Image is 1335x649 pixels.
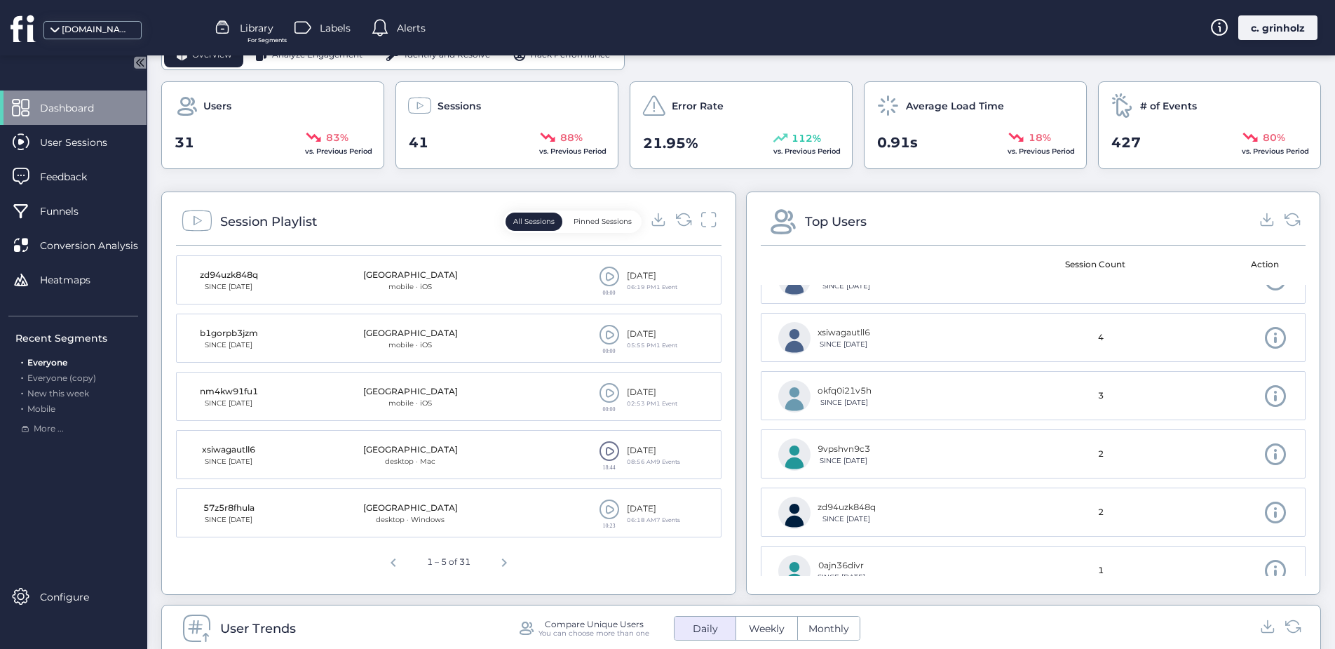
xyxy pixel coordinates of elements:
[798,617,860,640] button: Monthly
[627,502,680,516] div: [DATE]
[438,98,481,114] span: Sessions
[1008,147,1075,156] span: vs. Previous Period
[421,550,476,575] div: 1 – 5 of 31
[818,339,870,350] div: SINCE [DATE]
[627,516,680,525] div: 06:18 AMㅤ7 Events
[27,357,67,368] span: Everyone
[818,397,872,408] div: SINCE [DATE]
[194,327,264,340] div: b1gorpb3jzm
[1028,246,1162,285] mat-header-cell: Session Count
[1098,564,1104,577] span: 1
[877,132,918,154] span: 0.91s
[643,133,698,154] span: 21.95%
[1111,132,1141,154] span: 427
[194,502,264,515] div: 57z5r8fhula
[40,272,111,288] span: Heatmaps
[21,370,23,383] span: .
[40,135,128,150] span: User Sessions
[363,327,458,340] div: [GEOGRAPHIC_DATA]
[21,385,23,399] span: .
[818,572,865,583] div: SINCE [DATE]
[21,401,23,414] span: .
[805,212,867,232] div: Top Users
[326,130,348,145] span: 83%
[27,373,96,383] span: Everyone (copy)
[792,131,821,146] span: 112%
[545,620,644,629] div: Compare Unique Users
[363,398,458,409] div: mobile · iOS
[818,281,876,292] div: SINCE [DATE]
[627,283,677,292] div: 06:19 PMㅤ1 Event
[599,464,620,470] div: 18:44
[599,348,620,354] div: 00:00
[672,98,724,114] span: Error Rate
[194,443,264,457] div: xsiwagautll6
[363,385,458,399] div: [GEOGRAPHIC_DATA]
[818,443,870,456] div: 9vpshvn9c3
[566,213,639,231] button: Pinned Sessions
[675,617,736,640] button: Daily
[220,212,317,232] div: Session Playlist
[220,619,296,638] div: User Trends
[194,514,264,526] div: SINCE [DATE]
[409,132,428,154] span: 41
[818,501,876,514] div: zd94uzk848q
[194,456,264,467] div: SINCE [DATE]
[40,100,115,116] span: Dashboard
[363,456,458,467] div: desktop · Mac
[818,326,870,340] div: xsiwagautll6
[599,290,620,295] div: 00:00
[305,147,372,156] span: vs. Previous Period
[194,398,264,409] div: SINCE [DATE]
[490,547,518,575] button: Next page
[363,269,458,282] div: [GEOGRAPHIC_DATA]
[1098,506,1104,519] span: 2
[34,422,64,436] span: More ...
[818,514,876,525] div: SINCE [DATE]
[627,386,677,399] div: [DATE]
[740,622,793,636] span: Weekly
[15,330,138,346] div: Recent Segments
[506,213,562,231] button: All Sessions
[1098,389,1104,403] span: 3
[240,20,273,36] span: Library
[194,281,264,293] div: SINCE [DATE]
[1029,130,1051,145] span: 18%
[194,340,264,351] div: SINCE [DATE]
[818,384,872,398] div: okfq0i21v5h
[1098,448,1104,461] span: 2
[818,559,865,573] div: 0ajn36divr
[363,281,458,293] div: mobile · iOS
[40,589,110,605] span: Configure
[599,406,620,412] div: 00:00
[538,629,649,638] div: You can choose more than one
[21,354,23,368] span: .
[684,622,726,636] span: Daily
[40,238,159,253] span: Conversion Analysis
[203,98,231,114] span: Users
[627,444,680,457] div: [DATE]
[599,523,620,528] div: 10:23
[27,403,55,414] span: Mobile
[194,385,264,399] div: nm4kw91fu1
[1238,15,1317,40] div: c. grinholz
[736,617,797,640] button: Weekly
[27,388,89,399] span: New this week
[818,455,870,467] div: SINCE [DATE]
[363,340,458,351] div: mobile · iOS
[560,130,583,145] span: 88%
[800,622,858,636] span: Monthly
[40,169,108,185] span: Feedback
[363,443,458,457] div: [GEOGRAPHIC_DATA]
[539,147,606,156] span: vs. Previous Period
[627,328,677,341] div: [DATE]
[194,269,264,282] div: zd94uzk848q
[320,20,351,36] span: Labels
[379,547,407,575] button: Previous page
[1242,147,1309,156] span: vs. Previous Period
[906,98,1004,114] span: Average Load Time
[1140,98,1197,114] span: # of Events
[773,147,841,156] span: vs. Previous Period
[397,20,426,36] span: Alerts
[175,132,194,154] span: 31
